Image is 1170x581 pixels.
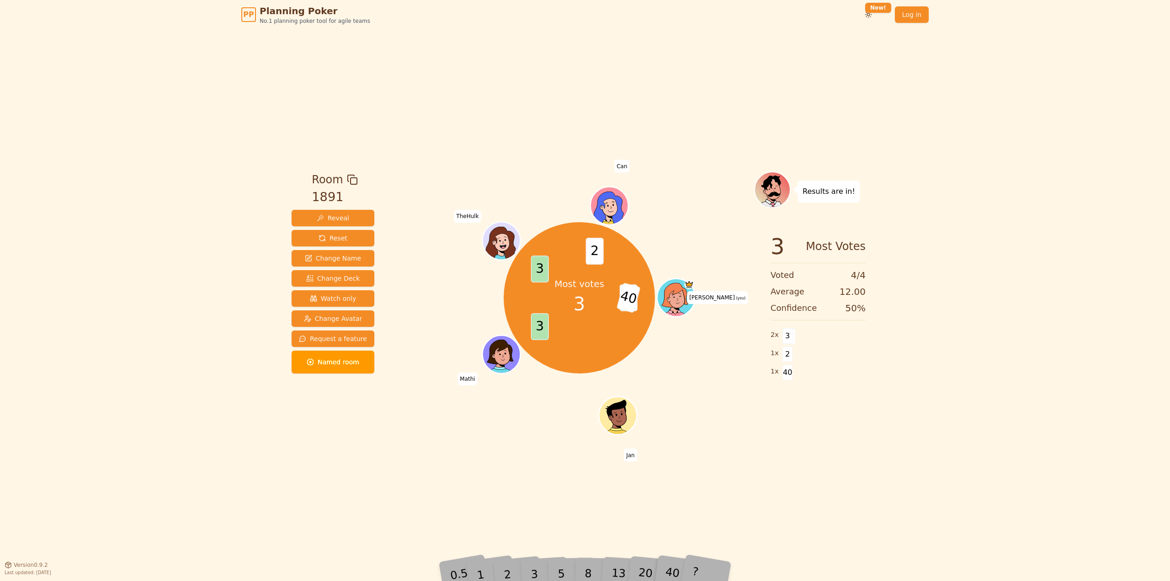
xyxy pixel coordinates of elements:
[454,210,481,223] span: Click to change your name
[684,280,694,289] span: Theis is the host
[585,238,603,265] span: 2
[292,230,374,246] button: Reset
[312,188,357,207] div: 1891
[317,213,349,223] span: Reveal
[840,285,866,298] span: 12.00
[305,254,361,263] span: Change Name
[782,328,793,344] span: 3
[846,302,866,314] span: 50 %
[895,6,929,23] a: Log in
[292,351,374,373] button: Named room
[614,160,629,173] span: Click to change your name
[292,210,374,226] button: Reveal
[782,365,793,380] span: 40
[860,6,877,23] button: New!
[851,269,866,282] span: 4 / 4
[771,348,779,358] span: 1 x
[574,290,585,318] span: 3
[531,313,548,340] span: 3
[865,3,891,13] div: New!
[806,235,866,257] span: Most Votes
[624,449,637,462] span: Click to change your name
[292,330,374,347] button: Request a feature
[241,5,370,25] a: PPPlanning PokerNo.1 planning poker tool for agile teams
[457,373,477,385] span: Click to change your name
[771,367,779,377] span: 1 x
[312,171,343,188] span: Room
[292,270,374,287] button: Change Deck
[771,330,779,340] span: 2 x
[531,256,548,283] span: 3
[292,290,374,307] button: Watch only
[304,314,362,323] span: Change Avatar
[803,185,855,198] p: Results are in!
[5,570,51,575] span: Last updated: [DATE]
[306,274,360,283] span: Change Deck
[735,296,746,300] span: (you)
[260,17,370,25] span: No.1 planning poker tool for agile teams
[14,561,48,569] span: Version 0.9.2
[771,285,804,298] span: Average
[554,277,604,290] p: Most votes
[310,294,356,303] span: Watch only
[307,357,359,367] span: Named room
[616,283,640,313] span: 40
[243,9,254,20] span: PP
[782,346,793,362] span: 2
[319,234,347,243] span: Reset
[299,334,367,343] span: Request a feature
[292,250,374,267] button: Change Name
[260,5,370,17] span: Planning Poker
[771,302,817,314] span: Confidence
[771,269,794,282] span: Voted
[687,291,748,304] span: Click to change your name
[771,235,785,257] span: 3
[5,561,48,569] button: Version0.9.2
[292,310,374,327] button: Change Avatar
[658,280,694,315] button: Click to change your avatar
